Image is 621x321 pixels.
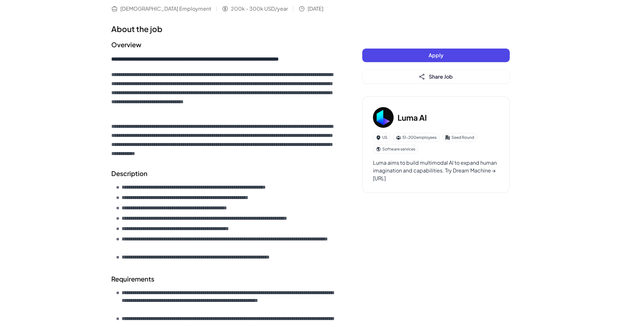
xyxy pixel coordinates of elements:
[442,133,477,142] div: Seed Round
[373,145,418,154] div: Software services
[373,133,390,142] div: US
[429,52,443,59] span: Apply
[111,274,336,284] h2: Requirements
[373,107,394,128] img: Lu
[429,73,453,80] span: Share Job
[231,5,288,13] span: 200k - 300k USD/year
[362,70,510,83] button: Share Job
[120,5,211,13] span: [DEMOGRAPHIC_DATA] Employment
[111,169,336,178] h2: Description
[111,40,336,50] h2: Overview
[308,5,323,13] span: [DATE]
[111,23,336,35] h1: About the job
[373,159,499,182] div: Luma aims to build multimodal AI to expand human imagination and capabilities. Try Dream Machine ...
[362,49,510,62] button: Apply
[393,133,440,142] div: 51-200 employees
[398,112,427,123] h3: Luma AI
